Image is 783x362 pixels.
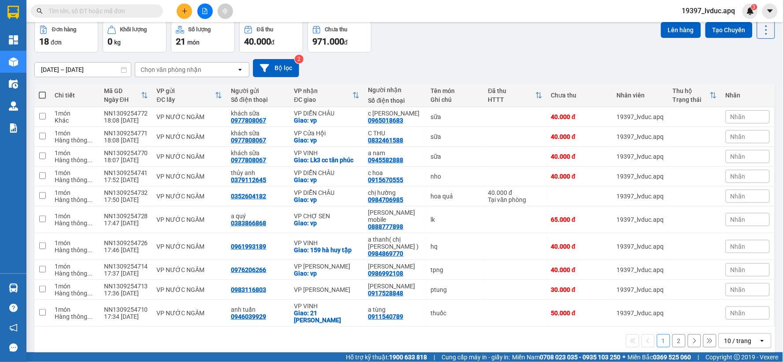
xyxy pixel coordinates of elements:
[623,355,626,359] span: ⚪️
[253,59,299,77] button: Bộ lọc
[9,79,18,89] img: warehouse-icon
[231,306,285,313] div: anh tuấn
[431,153,479,160] div: sữa
[87,196,93,203] span: ...
[231,193,266,200] div: 0352604182
[55,220,95,227] div: Hàng thông thường
[731,286,746,293] span: Nhãn
[431,310,479,317] div: thuốc
[368,176,404,183] div: 0915670555
[675,5,742,16] span: 19397_lvduc.apq
[171,21,235,52] button: Số lượng21món
[551,113,608,120] div: 40.000 đ
[231,110,285,117] div: khách sữa
[9,101,18,111] img: warehouse-icon
[294,176,360,183] div: Giao: vp
[751,4,757,10] sup: 3
[325,26,348,33] div: Chưa thu
[104,246,148,254] div: 17:46 [DATE]
[7,6,19,19] img: logo-vxr
[617,113,664,120] div: 19397_lvduc.apq
[231,313,266,320] div: 0946039929
[55,157,95,164] div: Hàng thông thường
[103,21,167,52] button: Khối lượng0kg
[294,196,360,203] div: Giao: vp
[617,133,664,140] div: 19397_lvduc.apq
[120,26,147,33] div: Khối lượng
[55,169,95,176] div: 1 món
[231,266,266,273] div: 0976206266
[104,220,148,227] div: 17:47 [DATE]
[222,8,228,14] span: aim
[368,263,422,270] div: THANH HIỀN
[617,193,664,200] div: 19397_lvduc.apq
[431,243,479,250] div: hq
[368,290,404,297] div: 0917528848
[312,36,344,47] span: 971.000
[87,290,93,297] span: ...
[35,63,131,77] input: Select a date range.
[157,310,223,317] div: VP NƯỚC NGẦM
[87,137,93,144] span: ...
[157,193,223,200] div: VP NƯỚC NGẦM
[51,39,62,46] span: đơn
[104,213,148,220] div: NN1309254728
[55,283,95,290] div: 1 món
[368,149,422,157] div: a nam
[551,243,608,250] div: 40.000 đ
[672,334,686,347] button: 2
[157,113,223,120] div: VP NƯỚC NGẦM
[389,354,427,361] strong: 1900 633 818
[724,336,752,345] div: 10 / trang
[176,36,186,47] span: 21
[294,189,360,196] div: VP DIỄN CHÂU
[746,7,754,15] img: icon-new-feature
[100,84,152,107] th: Toggle SortBy
[55,137,95,144] div: Hàng thông thường
[157,266,223,273] div: VP NƯỚC NGẦM
[431,193,479,200] div: hoa quả
[759,337,766,344] svg: open
[244,36,271,47] span: 40.000
[104,176,148,183] div: 17:52 [DATE]
[551,310,608,317] div: 50.000 đ
[551,153,608,160] div: 40.000 đ
[431,133,479,140] div: sữa
[731,153,746,160] span: Nhãn
[55,306,95,313] div: 1 món
[114,39,121,46] span: kg
[182,8,188,14] span: plus
[104,196,148,203] div: 17:50 [DATE]
[104,239,148,246] div: NN1309254726
[104,270,148,277] div: 17:37 [DATE]
[55,92,95,99] div: Chi tiết
[617,92,664,99] div: Nhân viên
[55,130,95,137] div: 1 món
[87,220,93,227] span: ...
[295,55,304,63] sup: 2
[657,334,670,347] button: 1
[87,176,93,183] span: ...
[431,173,479,180] div: nho
[294,220,360,227] div: Giao: vp
[104,306,148,313] div: NN1309254710
[157,243,223,250] div: VP NƯỚC NGẦM
[731,243,746,250] span: Nhãn
[34,21,98,52] button: Đơn hàng18đơn
[48,6,152,16] input: Tìm tên, số ĐT hoặc mã đơn
[368,196,404,203] div: 0984706985
[346,352,427,362] span: Hỗ trợ kỹ thuật:
[512,352,621,362] span: Miền Nam
[294,302,360,310] div: VP VINH
[239,21,303,52] button: Đã thu40.000đ
[55,196,95,203] div: Hàng thông thường
[488,196,542,203] div: Tại văn phòng
[368,110,422,117] div: c tuyết nhung
[152,84,227,107] th: Toggle SortBy
[157,87,215,94] div: VP gửi
[231,243,266,250] div: 0961993189
[9,324,18,332] span: notification
[294,149,360,157] div: VP VINH
[731,216,746,223] span: Nhãn
[368,250,404,257] div: 0984869770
